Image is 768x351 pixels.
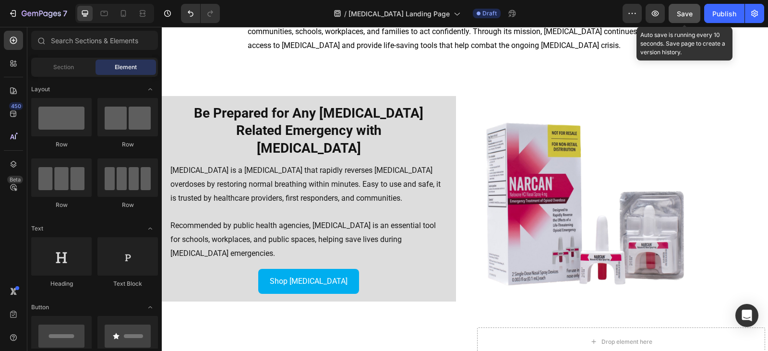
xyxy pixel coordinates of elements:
[31,31,158,50] input: Search Sections & Elements
[181,4,220,23] div: Undo/Redo
[704,4,744,23] button: Publish
[115,63,137,72] span: Element
[4,4,72,23] button: 7
[440,311,491,319] div: Drop element here
[9,102,23,110] div: 450
[348,9,450,19] span: [MEDICAL_DATA] Landing Page
[53,63,74,72] span: Section
[712,9,736,19] div: Publish
[31,303,49,312] span: Button
[7,176,23,183] div: Beta
[31,85,50,94] span: Layout
[482,9,497,18] span: Draft
[735,304,758,327] div: Open Intercom Messenger
[669,4,700,23] button: Save
[97,279,158,288] div: Text Block
[143,82,158,97] span: Toggle open
[63,8,67,19] p: 7
[31,224,43,233] span: Text
[31,201,92,209] div: Row
[344,9,347,19] span: /
[162,27,768,351] iframe: Design area
[97,201,158,209] div: Row
[31,140,92,149] div: Row
[97,140,158,149] div: Row
[31,279,92,288] div: Heading
[315,69,531,285] a: NARCAN Naloxone HCI 4 mg Nasal Spray, 2/pack
[677,10,693,18] span: Save
[143,300,158,315] span: Toggle open
[143,221,158,236] span: Toggle open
